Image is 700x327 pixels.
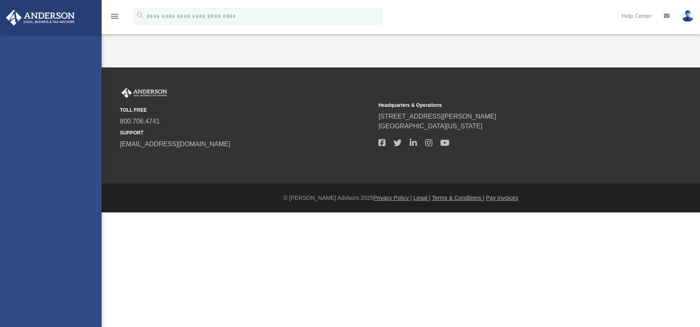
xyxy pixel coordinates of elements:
a: 800.706.4741 [120,118,160,125]
a: Pay Invoices [486,195,518,201]
a: [GEOGRAPHIC_DATA][US_STATE] [378,123,483,130]
a: [EMAIL_ADDRESS][DOMAIN_NAME] [120,141,230,147]
i: search [136,11,145,20]
a: [STREET_ADDRESS][PERSON_NAME] [378,113,496,120]
img: Anderson Advisors Platinum Portal [120,88,169,98]
div: © [PERSON_NAME] Advisors 2025 [102,194,700,202]
img: User Pic [682,10,694,22]
i: menu [110,11,120,21]
a: Terms & Conditions | [432,195,485,201]
small: SUPPORT [120,129,373,136]
small: TOLL FREE [120,106,373,114]
a: Privacy Policy | [374,195,412,201]
a: menu [110,15,120,21]
small: Headquarters & Operations [378,102,631,109]
img: Anderson Advisors Platinum Portal [4,10,77,26]
a: Legal | [413,195,430,201]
